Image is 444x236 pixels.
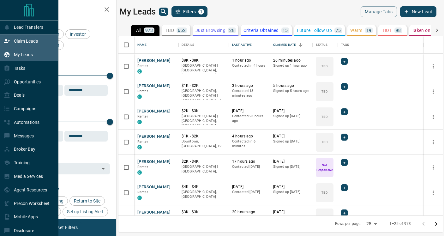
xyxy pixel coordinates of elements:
[273,114,309,119] p: Signed up [DATE]
[232,114,267,124] p: Contacted 23 hours ago
[321,190,327,195] p: TBD
[182,58,226,63] p: $8K - $8K
[321,64,327,69] p: TBD
[273,88,309,94] p: Signed up 5 hours ago
[195,28,225,33] p: Just Browsing
[63,207,108,216] div: Set up Listing Alert
[341,134,348,141] div: +
[182,88,226,103] p: Toronto
[182,108,226,114] p: $2K - $3K
[137,190,148,194] span: Renter
[171,6,208,17] button: Filters1
[232,209,267,215] p: 20 hours ago
[182,63,226,78] p: [GEOGRAPHIC_DATA] | [GEOGRAPHIC_DATA], [GEOGRAPHIC_DATA]
[366,28,372,33] p: 19
[429,62,438,71] button: more
[182,134,226,139] p: $1K - $2K
[343,159,345,166] span: +
[137,58,171,64] button: [PERSON_NAME]
[182,215,226,230] p: [GEOGRAPHIC_DATA] | [GEOGRAPHIC_DATA], [GEOGRAPHIC_DATA]
[182,190,226,199] p: [GEOGRAPHIC_DATA], [GEOGRAPHIC_DATA]
[232,190,267,195] p: Contacted [DATE]
[273,215,309,220] p: Signed up [DATE]
[229,36,270,54] div: Last Active
[145,28,153,33] p: 973
[232,58,267,63] p: 1 hour ago
[429,137,438,147] button: more
[182,139,226,149] p: Midtown | Central, Toronto
[361,6,397,17] button: Manage Tabs
[243,28,279,33] p: Criteria Obtained
[341,36,349,54] div: Tags
[396,28,401,33] p: 98
[273,134,309,139] p: [DATE]
[273,209,309,215] p: [DATE]
[232,88,267,98] p: Contacted 13 minutes ago
[341,108,348,115] div: +
[389,221,411,227] p: 1–25 of 973
[182,164,226,179] p: [GEOGRAPHIC_DATA] | [GEOGRAPHIC_DATA], [GEOGRAPHIC_DATA]
[341,184,348,191] div: +
[232,184,267,190] p: [DATE]
[229,28,235,33] p: 28
[343,109,345,115] span: +
[283,28,288,33] p: 15
[199,9,203,14] span: 1
[137,108,171,114] button: [PERSON_NAME]
[232,159,267,164] p: 17 hours ago
[232,215,267,220] p: Contacted [DATE]
[137,36,147,54] div: Name
[137,170,142,175] div: condos.ca
[232,36,252,54] div: Last Active
[429,112,438,122] button: more
[232,134,267,139] p: 4 hours ago
[273,63,309,68] p: Signed up 1 hour ago
[336,28,341,33] p: 75
[273,108,309,114] p: [DATE]
[273,139,309,144] p: Signed up [DATE]
[165,28,174,33] p: TBD
[65,29,90,39] div: Investor
[137,94,142,99] div: condos.ca
[99,164,108,173] button: Open
[343,58,345,64] span: +
[297,28,332,33] p: Future Follow Up
[429,213,438,223] button: more
[341,58,348,65] div: +
[273,83,309,88] p: 5 hours ago
[68,32,88,37] span: Investor
[296,40,305,49] button: Sort
[137,159,171,165] button: [PERSON_NAME]
[343,185,345,191] span: +
[321,114,327,119] p: TBD
[232,108,267,114] p: [DATE]
[232,83,267,88] p: 3 hours ago
[429,163,438,172] button: more
[341,83,348,90] div: +
[273,164,309,169] p: Signed up [DATE]
[341,209,348,216] div: +
[343,210,345,216] span: +
[335,221,362,227] p: Rows per page:
[273,190,309,195] p: Signed up [DATE]
[137,114,148,118] span: Renter
[69,196,105,206] div: Return to Site
[137,145,142,149] div: condos.ca
[316,163,333,172] p: Not Responsive
[137,209,171,215] button: [PERSON_NAME]
[273,58,309,63] p: 26 minutes ago
[137,196,142,200] div: condos.ca
[364,219,379,228] div: 25
[178,28,186,33] p: 652
[182,114,226,129] p: [GEOGRAPHIC_DATA] | [GEOGRAPHIC_DATA], [GEOGRAPHIC_DATA]
[232,164,267,169] p: Contacted [DATE]
[430,218,442,230] button: Go to next page
[232,139,267,149] p: Contacted in 6 minutes
[343,83,345,90] span: +
[178,36,229,54] div: Details
[182,209,226,215] p: $3K - $3K
[321,140,327,144] p: TBD
[273,36,296,54] div: Claimed Date
[316,36,327,54] div: Status
[136,28,141,33] p: All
